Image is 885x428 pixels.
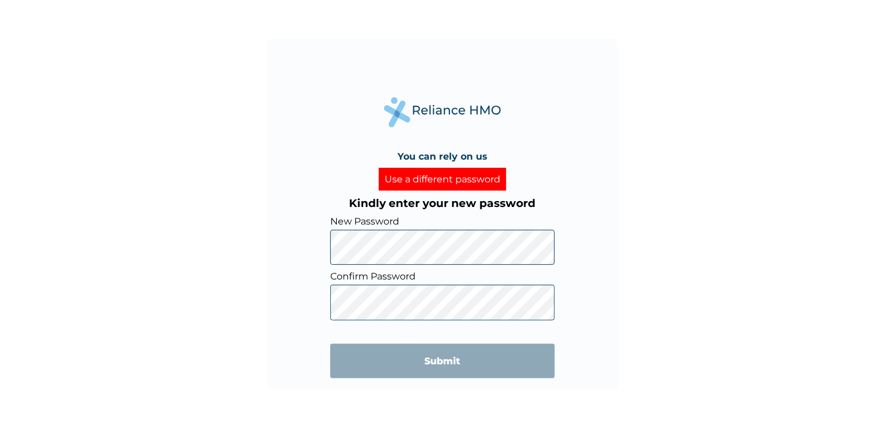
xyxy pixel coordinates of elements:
[330,216,555,227] label: New Password
[330,196,555,210] h3: Kindly enter your new password
[384,97,501,127] img: Reliance Health's Logo
[330,344,555,378] input: Submit
[397,151,488,162] h4: You can rely on us
[379,168,506,191] div: Use a different password
[330,271,555,282] label: Confirm Password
